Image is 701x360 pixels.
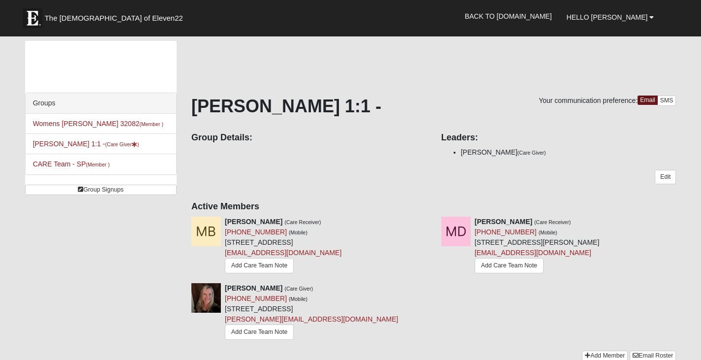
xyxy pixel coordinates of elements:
[567,13,648,21] span: Hello [PERSON_NAME]
[45,13,183,23] span: The [DEMOGRAPHIC_DATA] of Eleven22
[139,121,163,127] small: (Member )
[33,140,139,148] a: [PERSON_NAME] 1:1 -(Care Giver)
[225,217,341,276] div: [STREET_ADDRESS]
[475,258,544,273] a: Add Care Team Note
[475,218,532,226] strong: [PERSON_NAME]
[225,284,282,292] strong: [PERSON_NAME]
[457,4,559,29] a: Back to [DOMAIN_NAME]
[225,258,294,273] a: Add Care Team Note
[191,96,676,117] h1: [PERSON_NAME] 1:1 -
[284,219,321,225] small: (Care Receiver)
[655,170,676,184] a: Edit
[225,283,398,343] div: [STREET_ADDRESS]
[559,5,662,30] a: Hello [PERSON_NAME]
[105,141,139,147] small: (Care Giver )
[225,315,398,323] a: [PERSON_NAME][EMAIL_ADDRESS][DOMAIN_NAME]
[539,97,638,104] span: Your communication preference:
[539,229,557,235] small: (Mobile)
[289,229,307,235] small: (Mobile)
[475,228,537,236] a: [PHONE_NUMBER]
[18,3,214,28] a: The [DEMOGRAPHIC_DATA] of Eleven22
[638,96,658,105] a: Email
[534,219,571,225] small: (Care Receiver)
[518,150,546,156] small: (Care Giver)
[289,296,307,302] small: (Mobile)
[33,120,163,128] a: Womens [PERSON_NAME] 32082(Member )
[191,201,676,212] h4: Active Members
[225,295,287,302] a: [PHONE_NUMBER]
[225,218,282,226] strong: [PERSON_NAME]
[225,249,341,257] a: [EMAIL_ADDRESS][DOMAIN_NAME]
[86,162,110,167] small: (Member )
[33,160,110,168] a: CARE Team - SP(Member )
[23,8,42,28] img: Eleven22 logo
[225,228,287,236] a: [PHONE_NUMBER]
[475,249,591,257] a: [EMAIL_ADDRESS][DOMAIN_NAME]
[191,132,427,143] h4: Group Details:
[461,147,676,158] li: [PERSON_NAME]
[284,286,313,292] small: (Care Giver)
[441,132,676,143] h4: Leaders:
[26,93,176,114] div: Groups
[225,325,294,340] a: Add Care Team Note
[657,96,676,106] a: SMS
[475,217,600,276] div: [STREET_ADDRESS][PERSON_NAME]
[25,185,177,195] a: Group Signups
